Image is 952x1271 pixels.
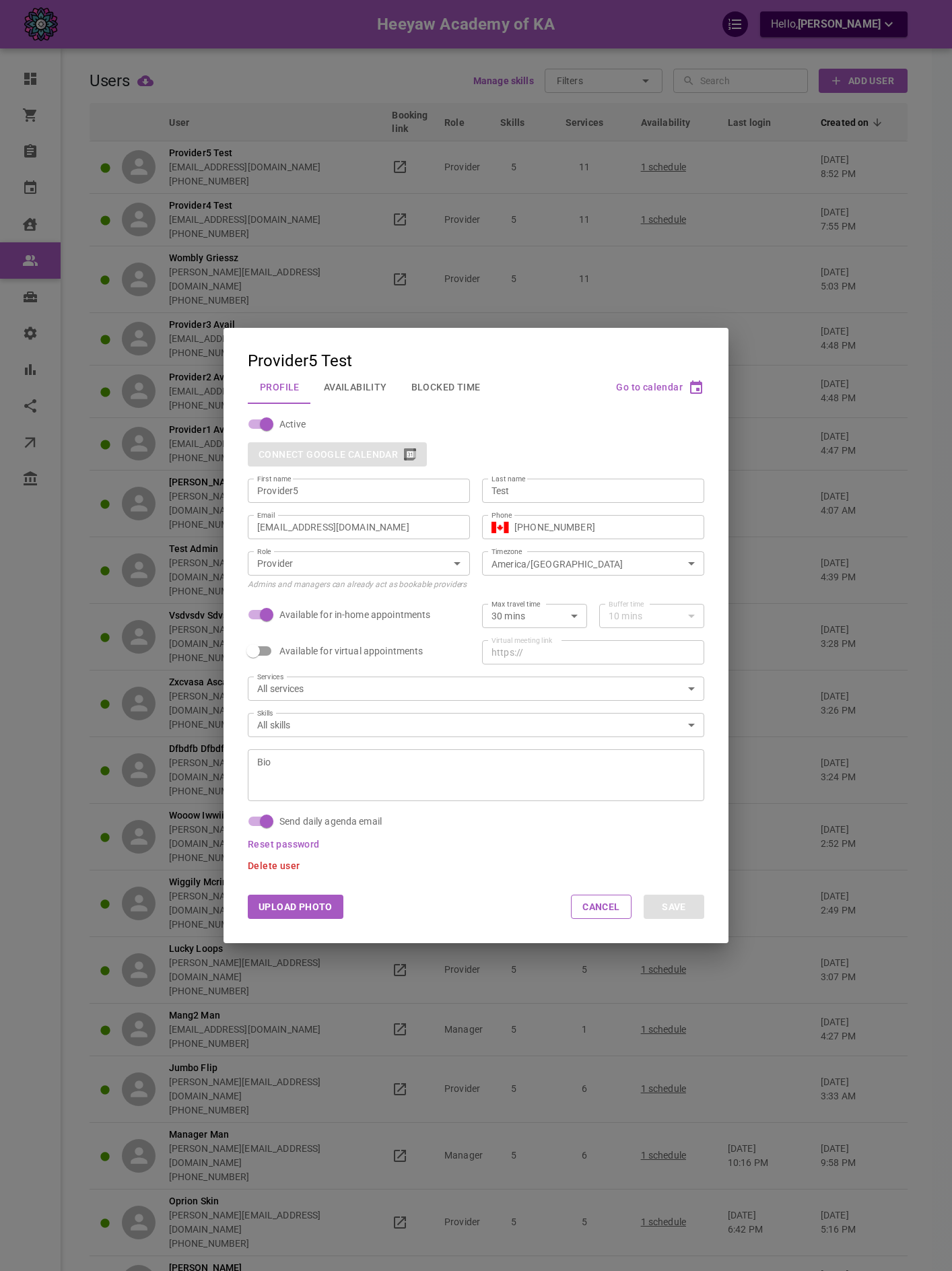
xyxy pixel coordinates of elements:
[248,839,320,849] button: Reset password
[616,382,704,392] button: Go to calendar
[248,580,467,589] span: Admins and managers can already act as bookable providers
[257,474,291,484] label: First name
[491,646,523,659] p: https://
[491,547,522,557] label: Timezone
[248,442,427,467] div: You cannot connect another user's Google Calendar
[491,609,578,623] div: 30 mins
[491,474,525,484] label: Last name
[571,895,632,919] button: Cancel
[491,599,541,609] label: Max travel time
[399,370,493,405] button: Blocked Time
[257,718,695,732] div: All skills
[279,608,430,621] span: Available for in-home appointments
[279,417,306,431] span: Active
[682,554,701,573] button: Open
[609,599,644,609] label: Buffer time
[257,682,695,695] div: All services
[616,382,683,392] span: Go to calendar
[248,370,312,405] button: Profile
[491,510,512,520] label: Phone
[248,860,300,871] span: Delete user
[248,895,343,919] button: Upload Photo
[257,557,461,570] div: Provider
[279,644,423,658] span: Available for virtual appointments
[248,839,320,850] span: Reset password
[248,861,300,870] button: Delete user
[312,370,399,405] button: Availability
[257,672,283,682] label: Services
[491,517,509,537] button: Select country
[257,708,273,718] label: Skills
[257,510,275,520] label: Email
[248,352,352,370] div: Provider5 Test
[609,609,695,623] div: 10 mins
[514,520,695,534] input: +1 (702) 123-4567
[279,815,382,828] span: Send daily agenda email
[257,547,271,557] label: Role
[491,635,552,646] label: Virtual meeting link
